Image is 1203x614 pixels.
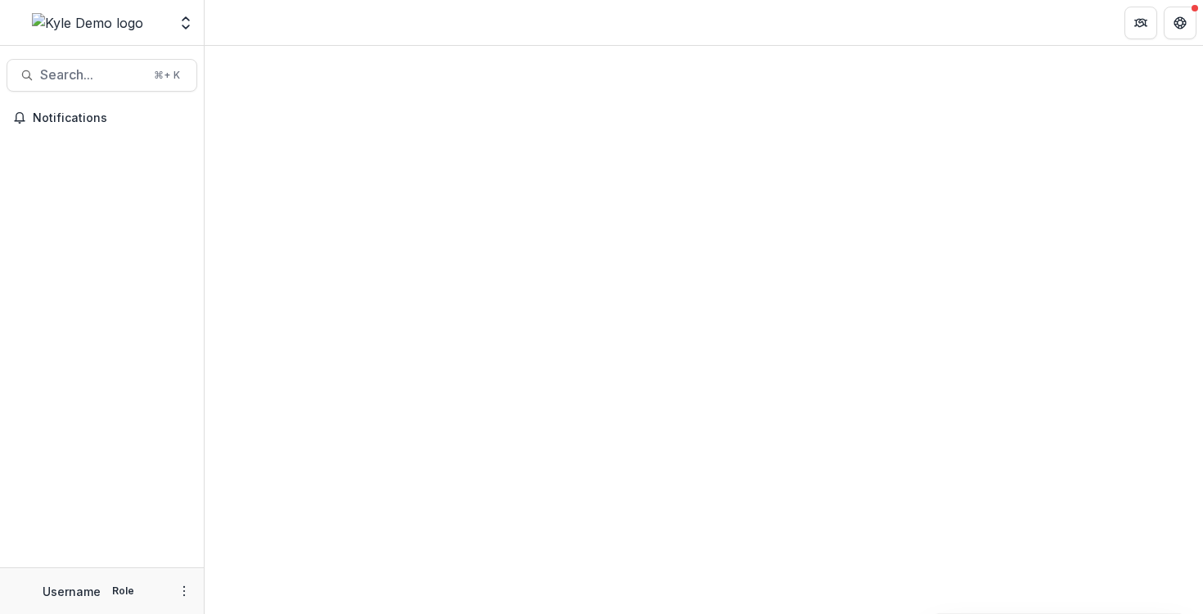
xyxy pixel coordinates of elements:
[7,59,197,92] button: Search...
[1164,7,1196,39] button: Get Help
[1124,7,1157,39] button: Partners
[33,111,191,125] span: Notifications
[40,67,144,83] span: Search...
[7,105,197,131] button: Notifications
[43,583,101,600] p: Username
[32,13,143,33] img: Kyle Demo logo
[151,66,183,84] div: ⌘ + K
[211,11,281,34] nav: breadcrumb
[174,7,197,39] button: Open entity switcher
[174,581,194,601] button: More
[107,584,139,598] p: Role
